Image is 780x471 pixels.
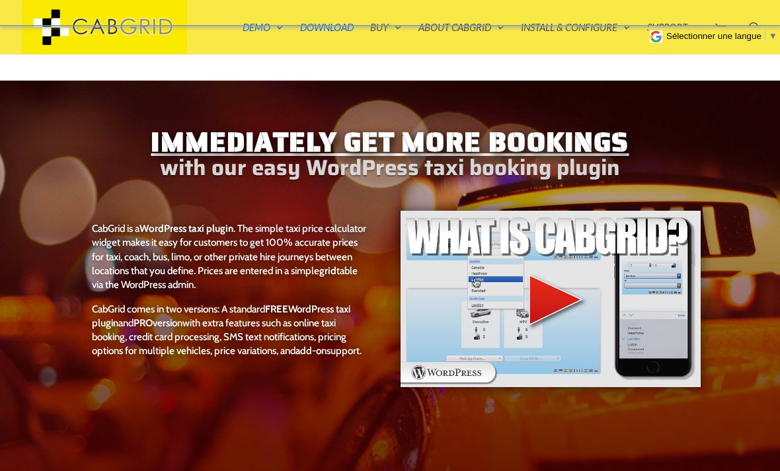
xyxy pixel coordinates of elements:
[370,22,402,54] a: Buy
[78,163,702,178] h2: with our easy WordPress taxi booking plugin
[139,222,233,235] strong: WordPress taxi plugin
[698,388,780,451] iframe: chat widget
[521,22,631,54] a: Install & Configure
[295,344,327,357] a: add-on
[243,22,284,54] a: Demo
[92,303,350,329] a: FREEWordPress taxi plugin
[769,31,777,41] span: ▼
[399,209,702,388] img: WordPress taxi booking plugin Intro Video
[666,31,761,41] span: Sélectionner une langue
[300,22,354,54] a: Download
[92,302,368,358] p: CabGrid comes in two versions: A standard and with extra features such as online taxi booking, cr...
[134,316,182,329] a: PROversion
[647,22,701,54] a: Support
[265,303,288,315] strong: FREE
[92,221,368,302] p: CabGrid is a . The simple taxi price calculator widget makes it easy for customers to get 100% ac...
[319,264,336,277] strong: grid
[78,127,702,163] h1: Immediately Get More Bookings
[666,31,777,41] a: Sélectionner une langue​
[399,378,702,391] a: WordPress taxi booking plugin Intro Video
[22,18,187,32] a: CabGrid Taxi Plugin
[418,22,504,54] a: About CabGrid
[134,316,153,329] strong: PRO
